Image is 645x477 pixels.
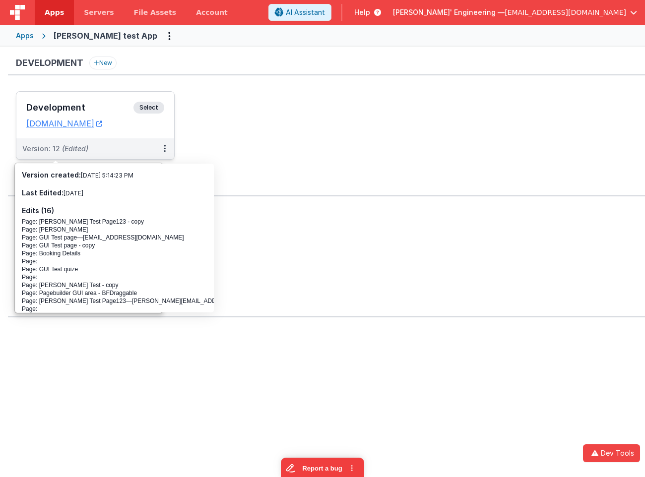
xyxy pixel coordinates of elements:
[22,257,207,265] div: Page:
[22,218,207,226] div: Page: [PERSON_NAME] Test Page123 - copy
[22,206,207,216] h3: Edits (16)
[161,28,177,44] button: Options
[77,234,83,241] span: ---
[354,7,370,17] span: Help
[22,188,207,198] h3: Last Edited:
[393,7,505,17] span: [PERSON_NAME]' Engineering —
[26,103,133,113] h3: Development
[22,144,88,154] div: Version: 12
[45,7,64,17] span: Apps
[89,57,117,69] button: New
[22,170,207,180] h3: Version created:
[286,7,325,17] span: AI Assistant
[84,7,114,17] span: Servers
[26,119,102,128] a: [DOMAIN_NAME]
[126,298,132,304] span: ---
[22,305,207,313] div: Page:
[16,58,83,68] h3: Development
[64,189,83,197] span: [DATE]
[81,172,133,179] span: [DATE] 5:14:23 PM
[134,7,177,17] span: File Assets
[22,289,207,297] div: Page: Pagebuilder GUI area - BFDraggable
[22,273,207,281] div: Page:
[393,7,637,17] button: [PERSON_NAME]' Engineering — [EMAIL_ADDRESS][DOMAIN_NAME]
[22,226,207,234] div: Page: [PERSON_NAME]
[22,249,207,257] div: Page: Booking Details
[268,4,331,21] button: AI Assistant
[22,281,207,289] div: Page: [PERSON_NAME] Test - copy
[62,144,88,153] span: (Edited)
[22,241,207,249] div: Page: GUI Test page - copy
[22,234,207,241] div: Page: GUI Test page [EMAIL_ADDRESS][DOMAIN_NAME]
[54,30,157,42] div: [PERSON_NAME] test App
[583,444,640,462] button: Dev Tools
[22,265,207,273] div: Page: GUI Test quize
[505,7,626,17] span: [EMAIL_ADDRESS][DOMAIN_NAME]
[16,31,34,41] div: Apps
[22,297,207,305] div: Page: [PERSON_NAME] Test Page123 [PERSON_NAME][EMAIL_ADDRESS][DOMAIN_NAME]
[133,102,164,114] span: Select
